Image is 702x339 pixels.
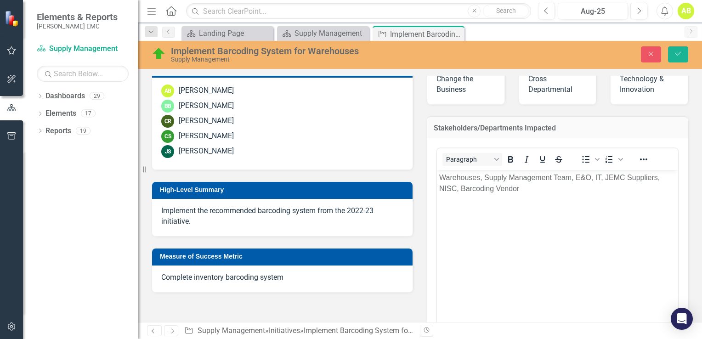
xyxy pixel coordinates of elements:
[161,130,174,143] div: CS
[678,3,694,19] button: AB
[304,326,452,335] div: Implement Barcoding System for Warehouses
[76,127,91,135] div: 19
[496,7,516,14] span: Search
[186,3,531,19] input: Search ClearPoint...
[161,115,174,128] div: CR
[434,124,681,132] h3: Stakeholders/Departments Impacted
[160,186,408,193] h3: High-Level Summary
[578,153,601,166] div: Bullet list
[269,326,300,335] a: Initiatives
[442,153,502,166] button: Block Paragraph
[483,5,529,17] button: Search
[503,153,518,166] button: Bold
[199,28,271,39] div: Landing Page
[551,153,566,166] button: Strikethrough
[558,3,628,19] button: Aug-25
[279,28,367,39] a: Supply Management
[446,156,491,163] span: Paragraph
[37,11,118,23] span: Elements & Reports
[152,46,166,61] img: At Target
[179,85,234,96] div: [PERSON_NAME]
[179,101,234,111] div: [PERSON_NAME]
[37,66,129,82] input: Search Below...
[81,110,96,118] div: 17
[161,85,174,97] div: AB
[171,56,448,63] div: Supply Management
[161,145,174,158] div: JS
[161,100,174,113] div: BB
[561,6,625,17] div: Aug-25
[45,91,85,102] a: Dashboards
[671,308,693,330] div: Open Intercom Messenger
[90,92,104,100] div: 29
[5,11,21,27] img: ClearPoint Strategy
[37,44,129,54] a: Supply Management
[179,116,234,126] div: [PERSON_NAME]
[184,28,271,39] a: Landing Page
[535,153,550,166] button: Underline
[198,326,265,335] a: Supply Management
[179,131,234,141] div: [PERSON_NAME]
[45,126,71,136] a: Reports
[294,28,367,39] div: Supply Management
[601,153,624,166] div: Numbered list
[437,170,678,330] iframe: Rich Text Area
[184,326,413,336] div: » »
[37,23,118,30] small: [PERSON_NAME] EMC
[636,153,651,166] button: Reveal or hide additional toolbar items
[171,46,448,56] div: Implement Barcoding System for Warehouses
[161,206,403,227] p: Implement the recommended barcoding system from the 2022-23 initiative.
[161,272,403,283] p: Complete inventory barcoding system
[45,108,76,119] a: Elements
[160,253,408,260] h3: Measure of Success Metric
[519,153,534,166] button: Italic
[390,28,462,40] div: Implement Barcoding System for Warehouses
[179,146,234,157] div: [PERSON_NAME]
